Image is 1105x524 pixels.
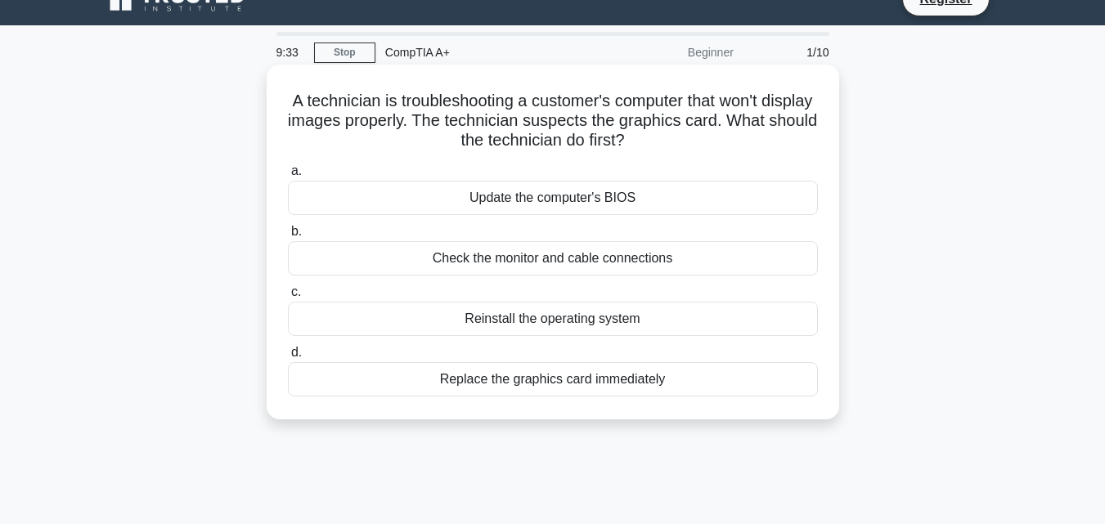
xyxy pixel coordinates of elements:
span: c. [291,284,301,298]
h5: A technician is troubleshooting a customer's computer that won't display images properly. The tec... [286,91,820,151]
a: Stop [314,43,375,63]
div: CompTIA A+ [375,36,600,69]
div: 1/10 [743,36,839,69]
div: Reinstall the operating system [288,302,818,336]
span: b. [291,224,302,238]
div: Beginner [600,36,743,69]
span: d. [291,345,302,359]
div: 9:33 [267,36,314,69]
div: Replace the graphics card immediately [288,362,818,396]
div: Update the computer's BIOS [288,181,818,215]
div: Check the monitor and cable connections [288,241,818,275]
span: a. [291,163,302,177]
